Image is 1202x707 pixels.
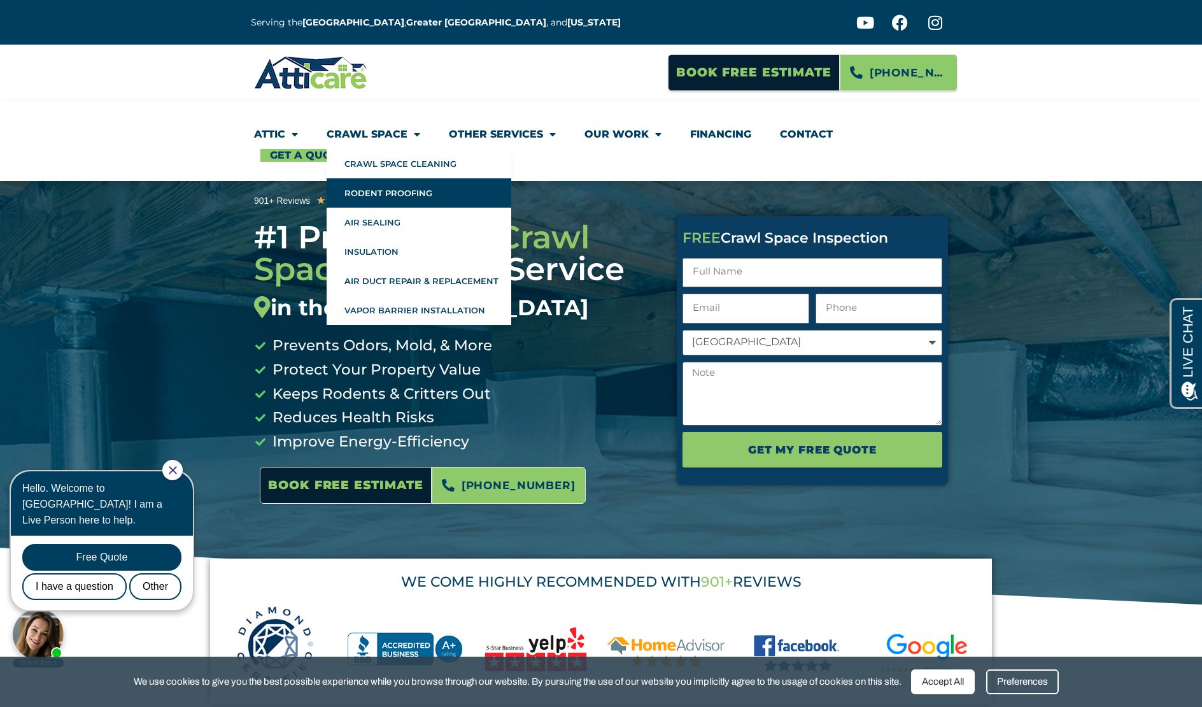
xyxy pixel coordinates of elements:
[251,15,630,30] p: Serving the , , and
[327,178,511,208] a: Rodent Proofing
[260,149,355,162] a: Get A Quote
[325,192,334,209] i: ★
[316,192,361,209] div: 5/5
[327,149,511,325] ul: Crawl Space
[269,406,434,430] span: Reduces Health Risks
[260,467,432,504] a: Book Free Estimate
[682,258,942,288] input: Full Name
[254,194,310,208] div: 901+ Reviews
[668,54,840,91] a: Book Free Estimate
[911,669,975,694] div: Accept All
[31,10,103,26] span: Opens a chat window
[327,296,511,325] a: Vapor Barrier Installation
[269,334,492,358] span: Prevents Odors, Mold, & More
[406,17,546,28] a: Greater [GEOGRAPHIC_DATA]
[254,222,658,321] h3: #1 Professional Service
[268,473,423,497] span: Book Free Estimate
[682,432,942,468] button: Get My FREE Quote
[6,459,210,669] iframe: Chat Invitation
[676,61,831,85] span: Book Free Estimate
[840,54,958,91] a: [PHONE_NUMBER]
[302,17,404,28] a: [GEOGRAPHIC_DATA]
[748,439,876,461] span: Get My FREE Quote
[701,573,733,590] span: 901+
[690,120,751,149] a: Financing
[584,120,661,149] a: Our Work
[254,120,298,149] a: Attic
[327,237,511,266] a: Insulation
[682,231,942,245] div: Crawl Space Inspection
[269,382,491,406] span: Keeps Rodents & Critters Out
[567,17,621,28] a: [US_STATE]
[254,120,948,162] nav: Menu
[327,208,511,237] a: Air Sealing
[269,358,481,382] span: Protect Your Property Value
[870,62,947,83] span: [PHONE_NUMBER]
[254,295,658,321] div: in the [GEOGRAPHIC_DATA]
[449,120,556,149] a: Other Services
[327,266,511,296] a: Air Duct Repair & Replacement
[462,475,576,496] span: [PHONE_NUMBER]
[432,467,586,504] a: [PHONE_NUMBER]
[682,229,721,246] span: FREE
[254,218,590,289] span: Crawl Space Cleaning
[816,294,942,324] input: Only numbers and phone characters (#, -, *, etc) are accepted.
[682,294,809,324] input: Email
[986,669,1059,694] div: Preferences
[327,149,511,178] a: Crawl Space Cleaning
[227,575,975,589] div: WE COME HIGHLY RECOMMENDED WITH REVIEWS
[780,120,833,149] a: Contact
[327,120,420,149] a: Crawl Space
[269,430,469,454] span: Improve Energy-Efficiency
[134,674,901,690] span: We use cookies to give you the best possible experience while you browse through our website. By ...
[316,192,325,209] i: ★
